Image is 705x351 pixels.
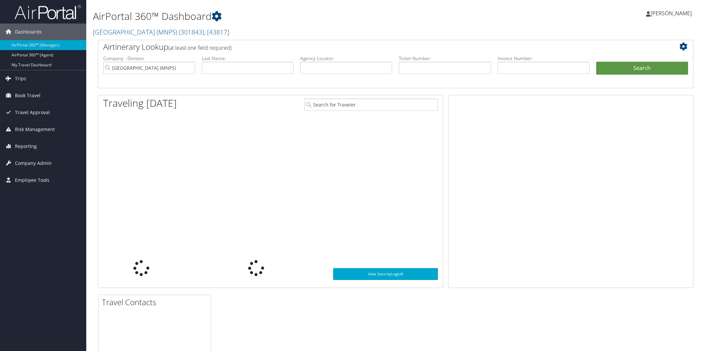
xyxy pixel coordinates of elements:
[93,9,497,23] h1: AirPortal 360™ Dashboard
[646,3,698,23] a: [PERSON_NAME]
[179,28,204,36] span: ( 301843 )
[93,28,229,36] a: [GEOGRAPHIC_DATA] (MNPS)
[15,87,40,104] span: Book Travel
[15,138,37,155] span: Reporting
[168,44,232,51] span: (at least one field required)
[102,297,211,308] h2: Travel Contacts
[15,172,49,188] span: Employee Tools
[399,55,491,62] label: Ticket Number:
[15,70,26,87] span: Trips
[103,41,639,52] h2: Airtinerary Lookup
[15,4,81,20] img: airportal-logo.png
[15,104,50,121] span: Travel Approval
[103,55,195,62] label: Company - Division:
[304,99,438,111] input: Search for Traveler
[204,28,229,36] span: , [ 43817 ]
[15,155,52,172] span: Company Admin
[596,62,688,75] button: Search
[15,24,42,40] span: Dashboards
[202,55,294,62] label: Last Name:
[300,55,392,62] label: Agency Locator:
[333,268,438,280] a: View SecurityLogic®
[498,55,590,62] label: Invoice Number:
[15,121,55,138] span: Risk Management
[651,10,692,17] span: [PERSON_NAME]
[103,96,177,110] h1: Traveling [DATE]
